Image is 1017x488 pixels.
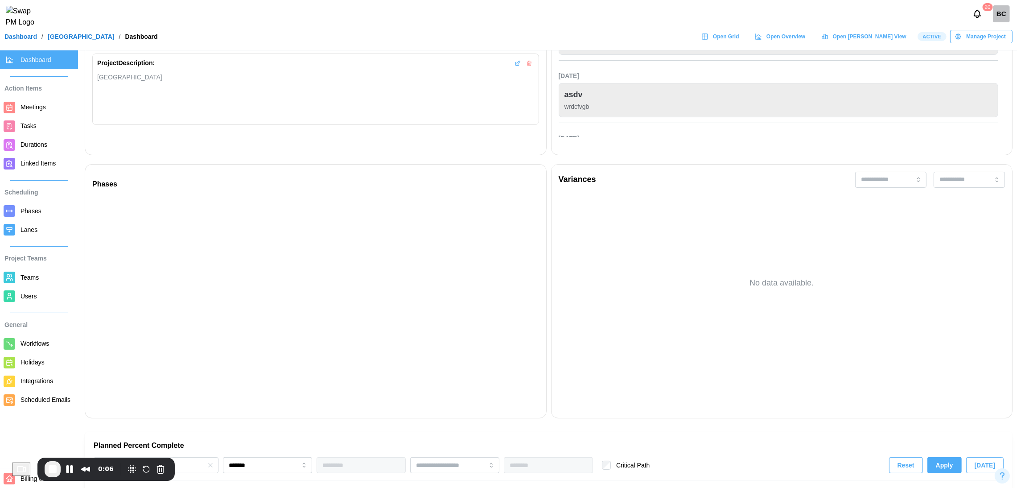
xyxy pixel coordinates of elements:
[21,359,45,366] span: Holidays
[749,277,814,289] div: No data available.
[559,71,999,81] div: [DATE]
[21,122,37,129] span: Tasks
[750,30,812,43] a: Open Overview
[125,33,158,40] div: Dashboard
[21,475,61,482] span: Billing eith trial
[48,33,115,40] a: [GEOGRAPHIC_DATA]
[97,58,155,68] div: Project Description:
[41,33,43,40] div: /
[21,274,39,281] span: Teams
[6,6,42,28] img: Swap PM Logo
[889,457,923,473] button: Reset
[833,30,906,43] span: Open [PERSON_NAME] View
[564,102,993,112] div: wrdcfvgb
[816,30,913,43] a: Open [PERSON_NAME] View
[559,134,999,144] div: [DATE]
[21,56,51,63] span: Dashboard
[119,33,121,40] div: /
[4,33,37,40] a: Dashboard
[559,174,596,186] div: Variances
[21,377,53,385] span: Integrations
[97,73,534,82] div: [GEOGRAPHIC_DATA]
[92,179,543,190] div: Phases
[898,458,914,473] span: Reset
[697,30,746,43] a: Open Grid
[21,103,46,111] span: Meetings
[936,458,953,473] span: Apply
[993,5,1010,22] div: BC
[993,5,1010,22] a: Billing check
[922,33,941,41] span: Active
[21,141,47,148] span: Durations
[94,441,1004,451] h2: Planned Percent Complete
[21,226,37,233] span: Lanes
[766,30,805,43] span: Open Overview
[21,396,70,403] span: Scheduled Emails
[950,30,1013,43] button: Manage Project
[927,457,962,473] button: Apply
[982,3,992,11] div: 20
[21,160,56,167] span: Linked Items
[21,293,37,300] span: Users
[21,207,41,215] span: Phases
[966,457,1004,473] button: [DATE]
[564,89,583,101] div: asdv
[970,6,985,21] button: Notifications
[21,340,49,347] span: Workflows
[966,30,1006,43] span: Manage Project
[611,461,650,470] label: Critical Path
[713,30,739,43] span: Open Grid
[975,458,995,473] span: [DATE]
